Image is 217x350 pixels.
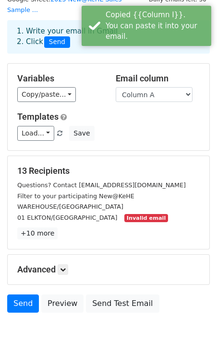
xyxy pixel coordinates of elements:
[17,214,118,221] small: 01 ELKTON/[GEOGRAPHIC_DATA]
[44,36,70,48] span: Send
[69,126,94,141] button: Save
[41,294,84,313] a: Preview
[17,73,101,84] h5: Variables
[86,294,159,313] a: Send Test Email
[10,26,207,48] div: 1. Write your email in Gmail 2. Click
[124,214,168,222] small: Invalid email
[17,166,200,176] h5: 13 Recipients
[7,294,39,313] a: Send
[169,304,217,350] iframe: Chat Widget
[17,126,54,141] a: Load...
[17,87,76,102] a: Copy/paste...
[17,112,59,122] a: Templates
[17,227,58,239] a: +10 more
[17,264,200,275] h5: Advanced
[106,10,207,42] div: Copied {{Column I}}. You can paste it into your email.
[17,192,134,211] small: Filter to your participating New@KeHE WAREHOUSE/[GEOGRAPHIC_DATA]
[116,73,200,84] h5: Email column
[17,181,186,189] small: Questions? Contact [EMAIL_ADDRESS][DOMAIN_NAME]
